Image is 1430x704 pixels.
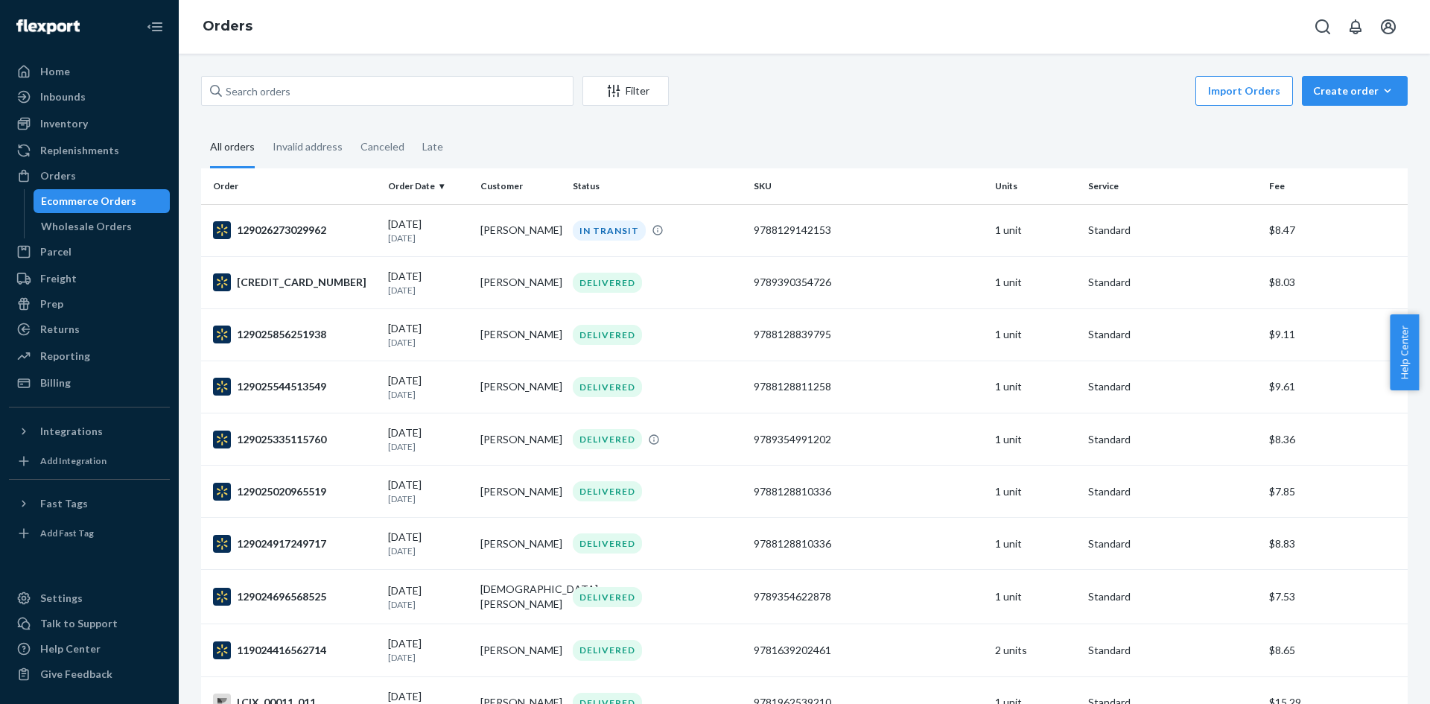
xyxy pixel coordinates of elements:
td: 1 unit [989,466,1081,518]
div: Add Integration [40,454,107,467]
a: Replenishments [9,139,170,162]
div: Fast Tags [40,496,88,511]
div: [DATE] [388,583,468,611]
td: 2 units [989,624,1081,676]
button: Open Search Box [1308,12,1338,42]
div: DELIVERED [573,481,642,501]
button: Give Feedback [9,662,170,686]
p: Standard [1088,484,1257,499]
div: 9789390354726 [754,275,983,290]
div: 9788128810336 [754,484,983,499]
div: [DATE] [388,269,468,296]
p: [DATE] [388,388,468,401]
td: 1 unit [989,361,1081,413]
a: Inbounds [9,85,170,109]
p: Standard [1088,536,1257,551]
div: Customer [480,180,561,192]
div: Prep [40,296,63,311]
td: [PERSON_NAME] [474,308,567,361]
div: 129026273029962 [213,221,376,239]
div: DELIVERED [573,587,642,607]
div: 9788128811258 [754,379,983,394]
p: Standard [1088,327,1257,342]
div: Replenishments [40,143,119,158]
div: Filter [583,83,668,98]
p: Standard [1088,223,1257,238]
div: 9781639202461 [754,643,983,658]
td: [DEMOGRAPHIC_DATA][PERSON_NAME] [474,570,567,624]
p: Standard [1088,379,1257,394]
td: $8.83 [1263,518,1408,570]
td: [PERSON_NAME] [474,466,567,518]
div: Integrations [40,424,103,439]
div: Inbounds [40,89,86,104]
p: [DATE] [388,232,468,244]
div: [DATE] [388,373,468,401]
th: Fee [1263,168,1408,204]
p: [DATE] [388,440,468,453]
div: Reporting [40,349,90,364]
div: 9789354622878 [754,589,983,604]
div: Freight [40,271,77,286]
td: 1 unit [989,308,1081,361]
div: Help Center [40,641,101,656]
a: Add Fast Tag [9,521,170,545]
img: Flexport logo [16,19,80,34]
th: Order [201,168,382,204]
p: Standard [1088,589,1257,604]
td: $7.85 [1263,466,1408,518]
p: [DATE] [388,284,468,296]
div: [DATE] [388,217,468,244]
div: DELIVERED [573,325,642,345]
td: 1 unit [989,413,1081,466]
td: $9.61 [1263,361,1408,413]
td: 1 unit [989,570,1081,624]
div: Canceled [360,127,404,166]
div: Create order [1313,83,1396,98]
a: Freight [9,267,170,291]
div: DELIVERED [573,273,642,293]
a: Orders [9,164,170,188]
p: [DATE] [388,651,468,664]
div: 129024696568525 [213,588,376,606]
div: Late [422,127,443,166]
td: $8.36 [1263,413,1408,466]
div: Wholesale Orders [41,219,132,234]
button: Import Orders [1195,76,1293,106]
div: Billing [40,375,71,390]
td: 1 unit [989,518,1081,570]
a: Orders [203,18,252,34]
div: Give Feedback [40,667,112,682]
p: [DATE] [388,336,468,349]
a: Home [9,60,170,83]
a: Ecommerce Orders [34,189,171,213]
div: All orders [210,127,255,168]
input: Search orders [201,76,573,106]
td: [PERSON_NAME] [474,256,567,308]
div: 129025544513549 [213,378,376,396]
div: IN TRANSIT [573,221,646,241]
p: Standard [1088,432,1257,447]
button: Fast Tags [9,492,170,516]
ol: breadcrumbs [191,5,264,48]
th: Status [567,168,748,204]
p: Standard [1088,643,1257,658]
td: $9.11 [1263,308,1408,361]
button: Integrations [9,419,170,443]
div: [DATE] [388,321,468,349]
div: [DATE] [388,478,468,505]
a: Reporting [9,344,170,368]
div: Home [40,64,70,79]
div: 9788128839795 [754,327,983,342]
div: 129024917249717 [213,535,376,553]
div: [DATE] [388,636,468,664]
button: Filter [582,76,669,106]
td: $8.47 [1263,204,1408,256]
p: [DATE] [388,545,468,557]
div: Talk to Support [40,616,118,631]
div: DELIVERED [573,640,642,660]
th: Service [1082,168,1263,204]
div: Ecommerce Orders [41,194,136,209]
td: 1 unit [989,204,1081,256]
td: [PERSON_NAME] [474,518,567,570]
